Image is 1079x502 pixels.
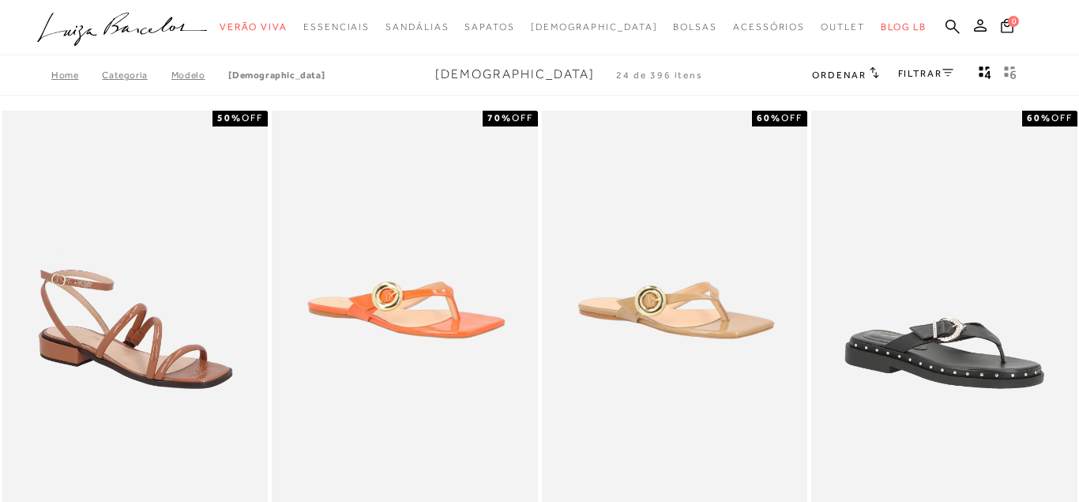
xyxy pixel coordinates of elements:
[220,21,288,32] span: Verão Viva
[781,112,803,123] span: OFF
[217,112,242,123] strong: 50%
[673,21,717,32] span: Bolsas
[812,70,866,81] span: Ordenar
[999,65,1021,85] button: gridText6Desc
[881,13,927,42] a: BLOG LB
[1027,112,1051,123] strong: 60%
[821,21,865,32] span: Outlet
[531,13,658,42] a: noSubCategoriesText
[821,13,865,42] a: categoryNavScreenReaderText
[487,112,512,123] strong: 70%
[881,21,927,32] span: BLOG LB
[733,21,805,32] span: Acessórios
[996,17,1018,39] button: 0
[303,13,370,42] a: categoryNavScreenReaderText
[51,70,102,81] a: Home
[303,21,370,32] span: Essenciais
[733,13,805,42] a: categoryNavScreenReaderText
[228,70,325,81] a: [DEMOGRAPHIC_DATA]
[531,21,658,32] span: [DEMOGRAPHIC_DATA]
[757,112,781,123] strong: 60%
[242,112,263,123] span: OFF
[385,13,449,42] a: categoryNavScreenReaderText
[512,112,533,123] span: OFF
[385,21,449,32] span: Sandálias
[898,68,953,79] a: FILTRAR
[1051,112,1073,123] span: OFF
[464,21,514,32] span: Sapatos
[435,67,595,81] span: [DEMOGRAPHIC_DATA]
[616,70,703,81] span: 24 de 396 itens
[464,13,514,42] a: categoryNavScreenReaderText
[171,70,229,81] a: Modelo
[220,13,288,42] a: categoryNavScreenReaderText
[673,13,717,42] a: categoryNavScreenReaderText
[1008,16,1019,27] span: 0
[102,70,171,81] a: Categoria
[974,65,996,85] button: Mostrar 4 produtos por linha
